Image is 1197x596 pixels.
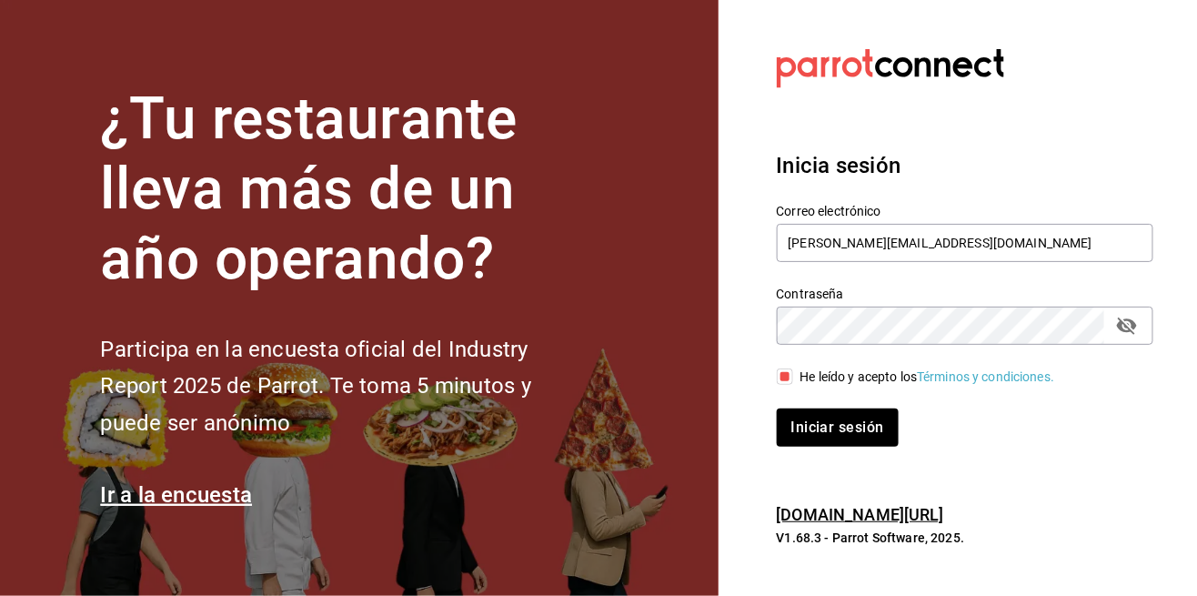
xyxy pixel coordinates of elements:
h2: Participa en la encuesta oficial del Industry Report 2025 de Parrot. Te toma 5 minutos y puede se... [101,331,592,442]
label: Correo electrónico [777,206,1154,218]
button: Iniciar sesión [777,409,899,447]
div: He leído y acepto los [800,368,1055,387]
a: Ir a la encuesta [101,482,253,508]
label: Contraseña [777,288,1154,301]
a: [DOMAIN_NAME][URL] [777,505,944,524]
h1: ¿Tu restaurante lleva más de un año operando? [101,85,592,294]
a: Términos y condiciones. [917,369,1054,384]
h3: Inicia sesión [777,149,1153,182]
button: passwordField [1111,310,1142,341]
p: V1.68.3 - Parrot Software, 2025. [777,529,1153,547]
input: Ingresa tu correo electrónico [777,224,1154,262]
